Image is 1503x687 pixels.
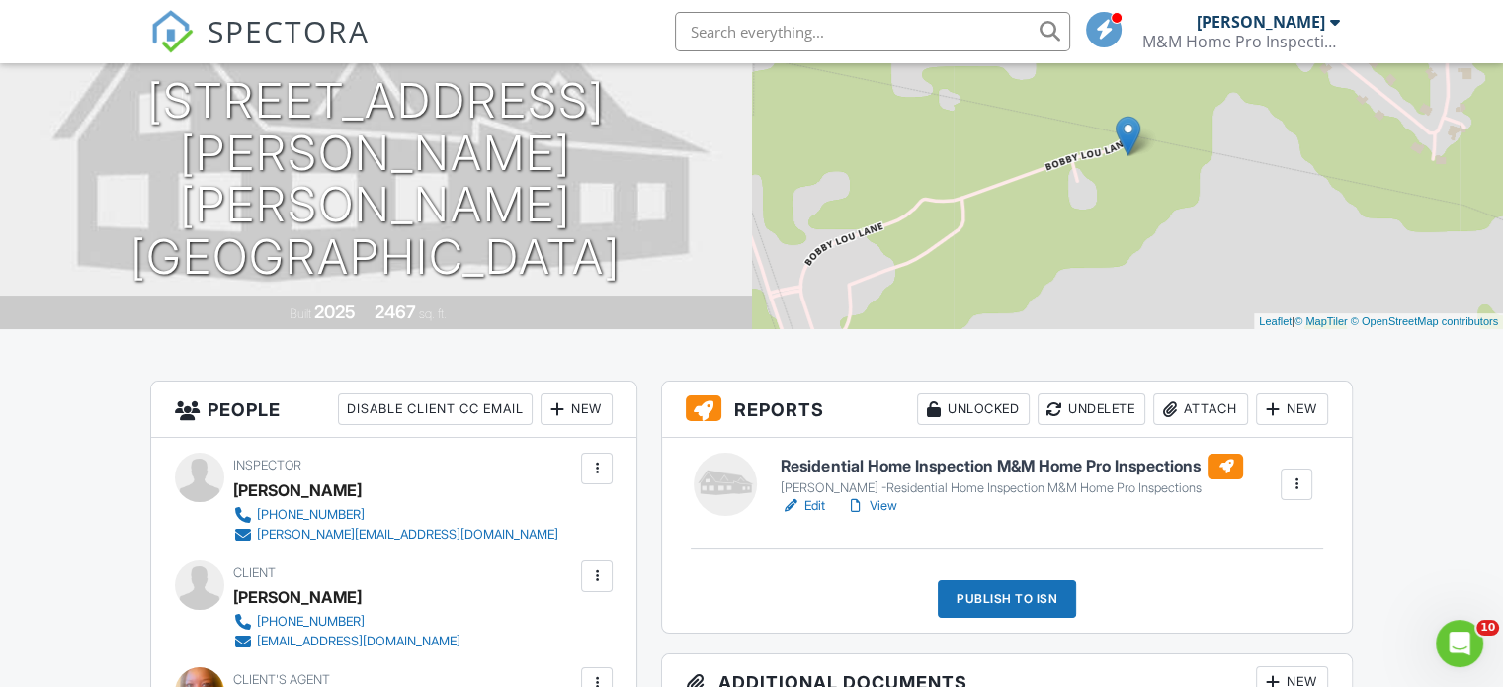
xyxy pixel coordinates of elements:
[781,480,1243,496] div: [PERSON_NAME] -Residential Home Inspection M&M Home Pro Inspections
[257,527,558,543] div: [PERSON_NAME][EMAIL_ADDRESS][DOMAIN_NAME]
[781,454,1243,479] h6: Residential Home Inspection M&M Home Pro Inspections
[781,454,1243,497] a: Residential Home Inspection M&M Home Pro Inspections [PERSON_NAME] -Residential Home Inspection M...
[233,525,558,545] a: [PERSON_NAME][EMAIL_ADDRESS][DOMAIN_NAME]
[233,672,330,687] span: Client's Agent
[419,306,447,321] span: sq. ft.
[917,393,1030,425] div: Unlocked
[257,634,460,649] div: [EMAIL_ADDRESS][DOMAIN_NAME]
[233,582,362,612] div: [PERSON_NAME]
[233,565,276,580] span: Client
[1351,315,1498,327] a: © OpenStreetMap contributors
[208,10,370,51] span: SPECTORA
[1142,32,1340,51] div: M&M Home Pro Inspections, PLLC
[1256,393,1328,425] div: New
[1153,393,1248,425] div: Attach
[1197,12,1325,32] div: [PERSON_NAME]
[257,614,365,630] div: [PHONE_NUMBER]
[845,496,896,516] a: View
[338,393,533,425] div: Disable Client CC Email
[1436,620,1483,667] iframe: Intercom live chat
[233,505,558,525] a: [PHONE_NUMBER]
[150,27,370,68] a: SPECTORA
[233,475,362,505] div: [PERSON_NAME]
[32,75,720,284] h1: [STREET_ADDRESS][PERSON_NAME][PERSON_NAME] [GEOGRAPHIC_DATA]
[541,393,613,425] div: New
[1254,313,1503,330] div: |
[675,12,1070,51] input: Search everything...
[1038,393,1145,425] div: Undelete
[375,301,416,322] div: 2467
[662,382,1352,438] h3: Reports
[314,301,356,322] div: 2025
[1476,620,1499,636] span: 10
[233,612,460,632] a: [PHONE_NUMBER]
[1259,315,1292,327] a: Leaflet
[1294,315,1348,327] a: © MapTiler
[290,306,311,321] span: Built
[938,580,1076,618] div: Publish to ISN
[151,382,636,438] h3: People
[150,10,194,53] img: The Best Home Inspection Software - Spectora
[233,632,460,651] a: [EMAIL_ADDRESS][DOMAIN_NAME]
[233,458,301,472] span: Inspector
[257,507,365,523] div: [PHONE_NUMBER]
[781,496,825,516] a: Edit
